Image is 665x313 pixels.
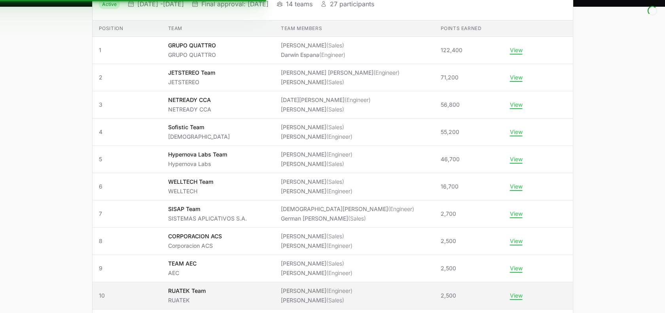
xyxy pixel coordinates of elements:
[510,210,522,217] button: View
[326,260,344,267] span: (Sales)
[510,183,522,190] button: View
[326,297,344,304] span: (Sales)
[99,46,155,54] span: 1
[281,205,414,213] li: [DEMOGRAPHIC_DATA][PERSON_NAME]
[168,296,205,304] p: RUATEK
[168,178,213,186] p: WELLTECH Team
[168,96,211,104] p: NETREADY CCA
[99,237,155,245] span: 8
[281,69,400,77] li: [PERSON_NAME] [PERSON_NAME]
[441,210,456,218] span: 2,700
[326,42,344,49] span: (Sales)
[161,21,274,37] th: Team
[281,96,371,104] li: [DATE][PERSON_NAME]
[281,41,345,49] li: [PERSON_NAME]
[168,51,216,59] p: GRUPO QUATTRO
[326,242,352,249] span: (Engineer)
[99,292,155,300] span: 10
[441,46,462,54] span: 122,400
[168,123,229,131] p: Sofistic Team
[168,41,216,49] p: GRUPO QUATTRO
[510,156,522,163] button: View
[281,287,352,295] li: [PERSON_NAME]
[373,69,400,76] span: (Engineer)
[93,21,162,37] th: Position
[326,188,352,194] span: (Engineer)
[281,151,352,158] li: [PERSON_NAME]
[281,187,352,195] li: [PERSON_NAME]
[99,128,155,136] span: 4
[510,74,522,81] button: View
[345,96,371,103] span: (Engineer)
[168,215,246,222] p: SISTEMAS APLICATIVOS S.A.
[326,160,344,167] span: (Sales)
[388,206,414,212] span: (Engineer)
[168,242,222,250] p: Corporacion ACS
[348,215,366,222] span: (Sales)
[275,21,434,37] th: Team members
[168,205,246,213] p: SISAP Team
[441,74,458,81] span: 71,200
[326,233,344,239] span: (Sales)
[326,79,344,85] span: (Sales)
[168,106,211,113] p: NETREADY CCA
[326,133,352,140] span: (Engineer)
[99,155,155,163] span: 5
[99,264,155,272] span: 9
[281,160,352,168] li: [PERSON_NAME]
[326,151,352,158] span: (Engineer)
[281,178,352,186] li: [PERSON_NAME]
[326,270,352,276] span: (Engineer)
[168,78,215,86] p: JETSTEREO
[326,124,344,130] span: (Sales)
[441,155,460,163] span: 46,700
[434,21,504,37] th: Points earned
[168,187,213,195] p: WELLTECH
[441,237,456,245] span: 2,500
[281,260,352,268] li: [PERSON_NAME]
[510,238,522,245] button: View
[281,133,352,141] li: [PERSON_NAME]
[168,151,227,158] p: Hypernova Labs Team
[326,287,352,294] span: (Engineer)
[326,178,344,185] span: (Sales)
[168,287,205,295] p: RUATEK Team
[281,215,414,222] li: German [PERSON_NAME]
[99,101,155,109] span: 3
[99,74,155,81] span: 2
[510,128,522,136] button: View
[441,128,459,136] span: 55,200
[281,123,352,131] li: [PERSON_NAME]
[441,264,456,272] span: 2,500
[281,242,352,250] li: [PERSON_NAME]
[281,296,352,304] li: [PERSON_NAME]
[510,265,522,272] button: View
[99,183,155,190] span: 6
[168,269,196,277] p: AEC
[168,133,229,141] p: [DEMOGRAPHIC_DATA]
[510,292,522,299] button: View
[168,69,215,77] p: JETSTEREO Team
[281,232,352,240] li: [PERSON_NAME]
[441,101,460,109] span: 56,800
[319,51,345,58] span: (Engineer)
[168,232,222,240] p: CORPORACION ACS
[510,101,522,108] button: View
[281,78,400,86] li: [PERSON_NAME]
[326,106,344,113] span: (Sales)
[441,292,456,300] span: 2,500
[281,106,371,113] li: [PERSON_NAME]
[168,160,227,168] p: Hypernova Labs
[281,51,345,59] li: Darwin Espana
[281,269,352,277] li: [PERSON_NAME]
[441,183,458,190] span: 16,700
[99,210,155,218] span: 7
[168,260,196,268] p: TEAM AEC
[510,47,522,54] button: View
